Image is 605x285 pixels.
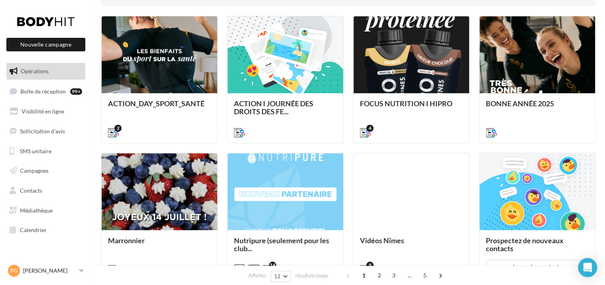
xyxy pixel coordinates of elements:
[21,68,49,74] span: Opérations
[5,162,87,179] a: Campagnes
[486,260,589,273] button: Louer des contacts
[234,236,329,253] span: Nutripure (seulement pour les club...
[5,182,87,199] a: Contacts
[5,83,87,100] a: Boîte de réception99+
[248,272,266,279] span: Afficher
[271,271,291,282] button: 12
[20,167,49,174] span: Campagnes
[10,267,18,275] span: FG
[418,269,431,282] span: 5
[6,263,85,278] a: FG [PERSON_NAME]
[269,262,276,269] div: 14
[5,123,87,140] a: Sollicitation d'avis
[20,128,65,135] span: Sollicitation d'avis
[22,108,64,115] span: Visibilité en ligne
[20,187,42,194] span: Contacts
[114,125,122,132] div: 2
[20,147,51,154] span: SMS unitaire
[5,143,87,160] a: SMS unitaire
[5,103,87,120] a: Visibilité en ligne
[486,236,564,253] span: Prospectez de nouveaux contacts
[5,222,87,238] a: Calendrier
[234,99,313,116] span: ACTION I JOURNÉE DES DROITS DES FE...
[274,273,281,279] span: 12
[6,38,85,51] button: Nouvelle campagne
[5,202,87,219] a: Médiathèque
[108,99,204,108] span: ACTION_DAY_SPORT_SANTÉ
[357,269,370,282] span: 1
[5,63,87,80] a: Opérations
[108,236,145,245] span: Marronnier
[295,272,328,279] span: résultats/page
[20,226,47,233] span: Calendrier
[387,269,400,282] span: 3
[578,258,597,277] div: Open Intercom Messenger
[20,207,53,214] span: Médiathèque
[20,88,66,94] span: Boîte de réception
[403,269,416,282] span: ...
[360,236,404,245] span: Vidéos Nîmes
[366,262,373,269] div: 9
[373,269,386,282] span: 2
[70,88,82,95] div: 99+
[486,99,554,108] span: BONNE ANNÉE 2025
[360,99,452,108] span: FOCUS NUTRITION I HIPRO
[23,267,76,275] p: [PERSON_NAME]
[366,125,373,132] div: 4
